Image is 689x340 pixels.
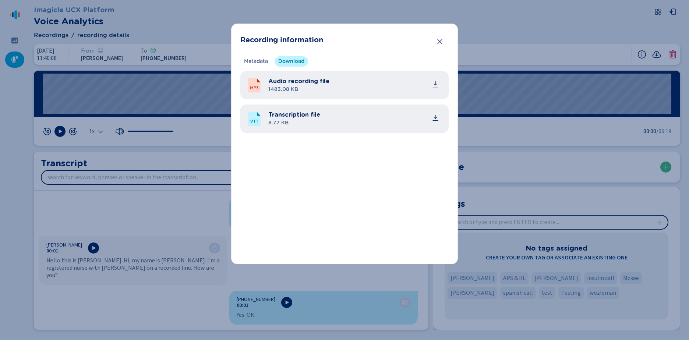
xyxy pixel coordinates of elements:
[432,81,439,88] div: Download file
[268,86,329,93] span: 1483.08 KB
[268,110,320,119] span: Transcription file
[240,33,449,47] header: Recording information
[432,114,439,121] svg: download
[268,110,443,127] div: transcription_20251010_11408_JuanMontenegro-+18585473987.vtt.txt
[246,111,262,127] svg: VTTFile
[268,119,320,127] span: 8.77 KB
[432,114,439,121] div: Download file
[268,77,443,93] div: audio_20251010_11408_JuanMontenegro-+18585473987.mp3
[246,77,262,93] svg: MP3File
[432,34,447,49] button: Close
[268,77,329,86] span: Audio recording file
[432,81,439,88] svg: download
[428,110,443,125] button: common.download
[244,58,268,65] span: Metadata
[428,77,443,92] button: common.download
